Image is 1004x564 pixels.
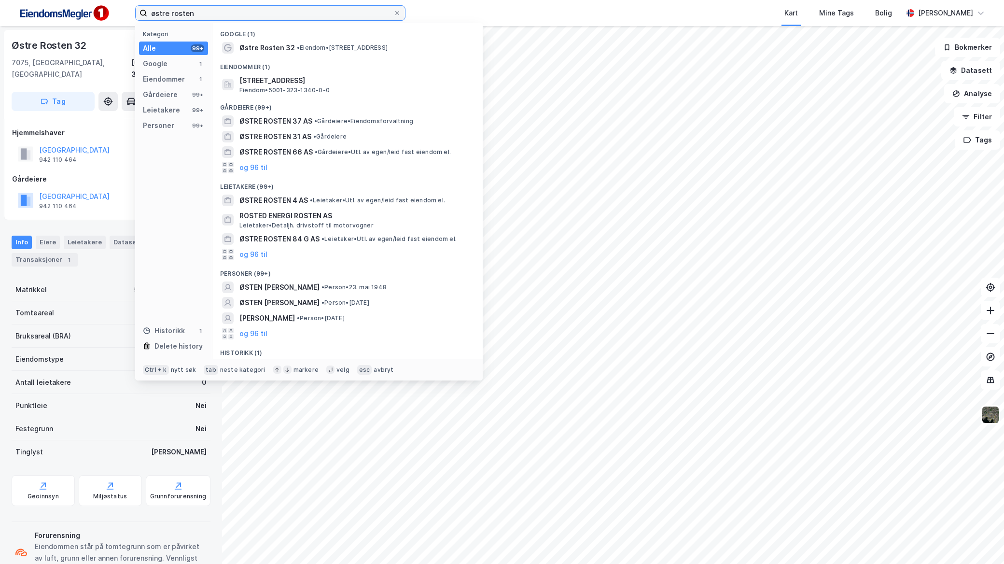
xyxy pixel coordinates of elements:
[28,493,59,500] div: Geoinnsyn
[39,202,77,210] div: 942 110 464
[151,446,207,458] div: [PERSON_NAME]
[239,75,471,86] span: [STREET_ADDRESS]
[981,406,1000,424] img: 9k=
[212,341,483,359] div: Historikk (1)
[143,120,174,131] div: Personer
[64,255,74,265] div: 1
[313,133,347,141] span: Gårdeiere
[918,7,973,19] div: [PERSON_NAME]
[935,38,1000,57] button: Bokmerker
[204,365,218,375] div: tab
[131,57,210,80] div: [GEOGRAPHIC_DATA], 323/1340
[143,58,167,70] div: Google
[955,130,1000,150] button: Tags
[143,104,180,116] div: Leietakere
[154,340,203,352] div: Delete history
[315,148,451,156] span: Gårdeiere • Utl. av egen/leid fast eiendom el.
[195,400,207,411] div: Nei
[15,284,47,296] div: Matrikkel
[321,299,324,306] span: •
[202,377,207,388] div: 0
[321,235,457,243] span: Leietaker • Utl. av egen/leid fast eiendom el.
[313,133,316,140] span: •
[239,282,320,293] span: ØSTEN [PERSON_NAME]
[956,518,1004,564] iframe: Chat Widget
[220,366,265,374] div: neste kategori
[212,56,483,73] div: Eiendommer (1)
[357,365,372,375] div: esc
[147,6,393,20] input: Søk på adresse, matrikkel, gårdeiere, leietakere eller personer
[12,127,210,139] div: Hjemmelshaver
[196,60,204,68] div: 1
[93,493,127,500] div: Miljøstatus
[239,233,320,245] span: ØSTRE ROSTEN 84 G AS
[321,283,387,291] span: Person • 23. mai 1948
[239,146,313,158] span: ØSTRE ROSTEN 66 AS
[15,446,43,458] div: Tinglyst
[212,96,483,113] div: Gårdeiere (99+)
[239,312,295,324] span: [PERSON_NAME]
[15,2,112,24] img: F4PB6Px+NJ5v8B7XTbfpPpyloAAAAASUVORK5CYII=
[239,297,320,309] span: ØSTEN [PERSON_NAME]
[15,353,64,365] div: Eiendomstype
[336,366,349,374] div: velg
[171,366,196,374] div: nytt søk
[297,314,345,322] span: Person • [DATE]
[784,7,798,19] div: Kart
[150,493,206,500] div: Grunnforurensning
[15,423,53,435] div: Festegrunn
[819,7,854,19] div: Mine Tags
[239,162,267,173] button: og 96 til
[875,7,892,19] div: Bolig
[195,423,207,435] div: Nei
[143,89,178,100] div: Gårdeiere
[143,325,185,337] div: Historikk
[15,400,47,411] div: Punktleie
[143,42,156,54] div: Alle
[239,195,308,206] span: ØSTRE ROSTEN 4 AS
[64,236,106,249] div: Leietakere
[191,106,204,114] div: 99+
[954,107,1000,127] button: Filter
[191,44,204,52] div: 99+
[196,327,204,335] div: 1
[12,57,131,80] div: 7075, [GEOGRAPHIC_DATA], [GEOGRAPHIC_DATA]
[36,236,60,249] div: Eiere
[321,235,324,242] span: •
[212,262,483,280] div: Personer (99+)
[191,122,204,129] div: 99+
[297,314,300,322] span: •
[314,117,413,125] span: Gårdeiere • Eiendomsforvaltning
[12,38,88,53] div: Østre Rosten 32
[39,156,77,164] div: 942 110 464
[239,328,267,339] button: og 96 til
[239,222,374,229] span: Leietaker • Detaljh. drivstoff til motorvogner
[321,299,369,307] span: Person • [DATE]
[12,236,32,249] div: Info
[310,197,445,204] span: Leietaker • Utl. av egen/leid fast eiendom el.
[374,366,393,374] div: avbryt
[143,30,208,38] div: Kategori
[239,42,295,54] span: Østre Rosten 32
[15,330,71,342] div: Bruksareal (BRA)
[143,73,185,85] div: Eiendommer
[297,44,388,52] span: Eiendom • [STREET_ADDRESS]
[110,236,146,249] div: Datasett
[239,115,312,127] span: ØSTRE ROSTEN 37 AS
[191,91,204,99] div: 99+
[310,197,313,204] span: •
[239,210,471,222] span: ROSTED ENERGI ROSTEN AS
[941,61,1000,80] button: Datasett
[15,377,71,388] div: Antall leietakere
[321,283,324,291] span: •
[35,530,207,541] div: Forurensning
[315,148,318,155] span: •
[239,86,330,94] span: Eiendom • 5001-323-1340-0-0
[196,75,204,83] div: 1
[944,84,1000,103] button: Analyse
[212,175,483,193] div: Leietakere (99+)
[293,366,319,374] div: markere
[314,117,317,125] span: •
[12,253,78,267] div: Transaksjoner
[12,92,95,111] button: Tag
